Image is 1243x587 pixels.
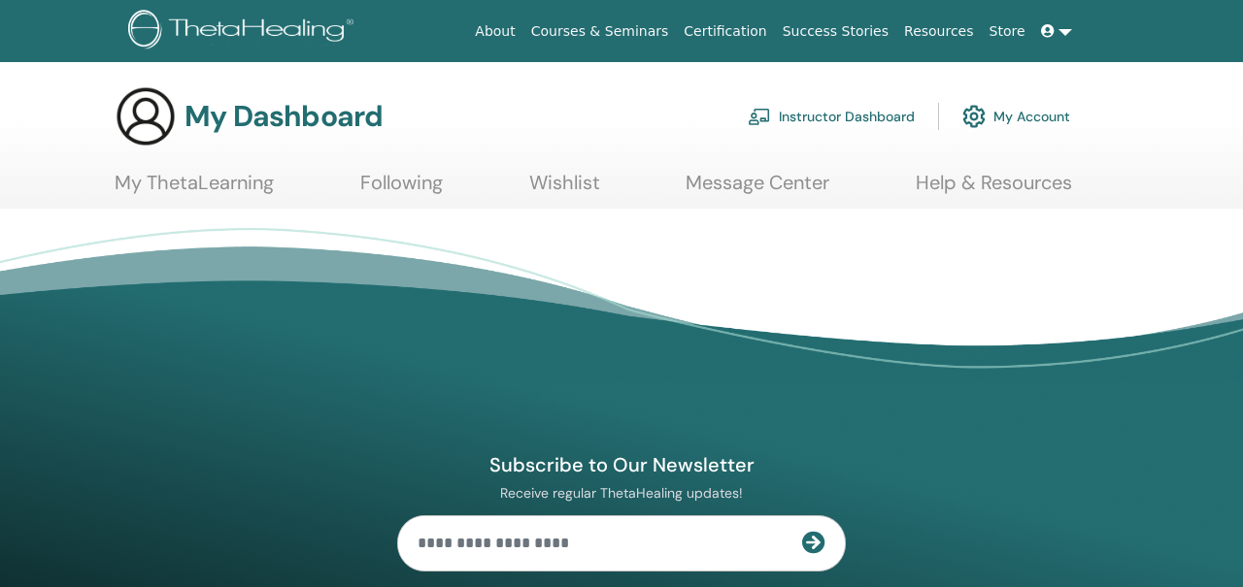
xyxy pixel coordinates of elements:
[896,14,982,49] a: Resources
[962,95,1070,138] a: My Account
[529,171,600,209] a: Wishlist
[360,171,443,209] a: Following
[676,14,774,49] a: Certification
[748,108,771,125] img: chalkboard-teacher.svg
[128,10,360,53] img: logo.png
[115,85,177,147] img: generic-user-icon.jpg
[686,171,829,209] a: Message Center
[467,14,522,49] a: About
[962,100,986,133] img: cog.svg
[748,95,915,138] a: Instructor Dashboard
[115,171,274,209] a: My ThetaLearning
[775,14,896,49] a: Success Stories
[982,14,1033,49] a: Store
[397,452,846,477] h4: Subscribe to Our Newsletter
[397,484,846,502] p: Receive regular ThetaHealing updates!
[185,99,383,134] h3: My Dashboard
[916,171,1072,209] a: Help & Resources
[523,14,677,49] a: Courses & Seminars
